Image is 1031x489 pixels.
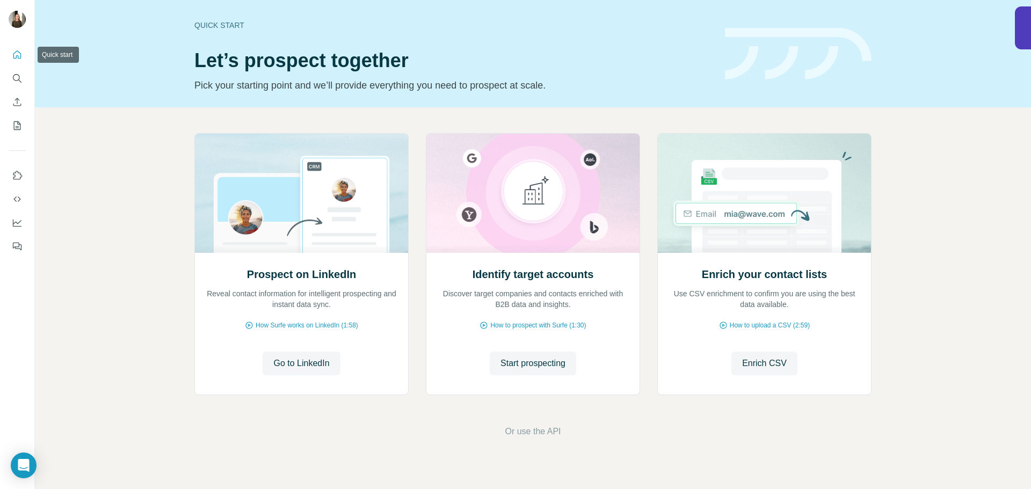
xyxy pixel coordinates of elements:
[426,134,640,253] img: Identify target accounts
[9,11,26,28] img: Avatar
[194,78,712,93] p: Pick your starting point and we’ll provide everything you need to prospect at scale.
[194,50,712,71] h1: Let’s prospect together
[263,352,340,375] button: Go to LinkedIn
[505,425,561,438] button: Or use the API
[247,267,356,282] h2: Prospect on LinkedIn
[657,134,872,253] img: Enrich your contact lists
[437,288,629,310] p: Discover target companies and contacts enriched with B2B data and insights.
[256,320,358,330] span: How Surfe works on LinkedIn (1:58)
[725,28,872,80] img: banner
[702,267,827,282] h2: Enrich your contact lists
[9,69,26,88] button: Search
[9,237,26,256] button: Feedback
[490,320,586,330] span: How to prospect with Surfe (1:30)
[9,116,26,135] button: My lists
[730,320,810,330] span: How to upload a CSV (2:59)
[273,357,329,370] span: Go to LinkedIn
[9,45,26,64] button: Quick start
[490,352,576,375] button: Start prospecting
[500,357,565,370] span: Start prospecting
[206,288,397,310] p: Reveal contact information for intelligent prospecting and instant data sync.
[473,267,594,282] h2: Identify target accounts
[194,134,409,253] img: Prospect on LinkedIn
[9,92,26,112] button: Enrich CSV
[731,352,797,375] button: Enrich CSV
[9,166,26,185] button: Use Surfe on LinkedIn
[11,452,37,478] div: Open Intercom Messenger
[742,357,787,370] span: Enrich CSV
[669,288,860,310] p: Use CSV enrichment to confirm you are using the best data available.
[9,189,26,209] button: Use Surfe API
[194,20,712,31] div: Quick start
[9,213,26,232] button: Dashboard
